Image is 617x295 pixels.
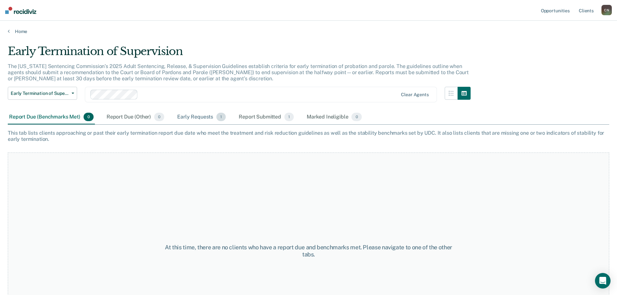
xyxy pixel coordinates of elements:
div: This tab lists clients approaching or past their early termination report due date who meet the t... [8,130,609,142]
p: The [US_STATE] Sentencing Commission’s 2025 Adult Sentencing, Release, & Supervision Guidelines e... [8,63,469,82]
span: 0 [84,113,94,121]
button: CN [601,5,612,15]
div: Early Termination of Supervision [8,45,471,63]
button: Early Termination of Supervision [8,87,77,100]
div: Report Submitted1 [237,110,295,124]
div: Marked Ineligible0 [305,110,363,124]
a: Home [8,28,609,34]
div: Early Requests1 [176,110,227,124]
span: 0 [351,113,361,121]
img: Recidiviz [5,7,36,14]
div: At this time, there are no clients who have a report due and benchmarks met. Please navigate to o... [158,244,459,258]
span: 0 [154,113,164,121]
div: Report Due (Other)0 [105,110,166,124]
div: Clear agents [401,92,428,97]
span: Early Termination of Supervision [11,91,69,96]
div: C N [601,5,612,15]
div: Open Intercom Messenger [595,273,611,289]
span: 1 [284,113,294,121]
span: 1 [216,113,226,121]
div: Report Due (Benchmarks Met)0 [8,110,95,124]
